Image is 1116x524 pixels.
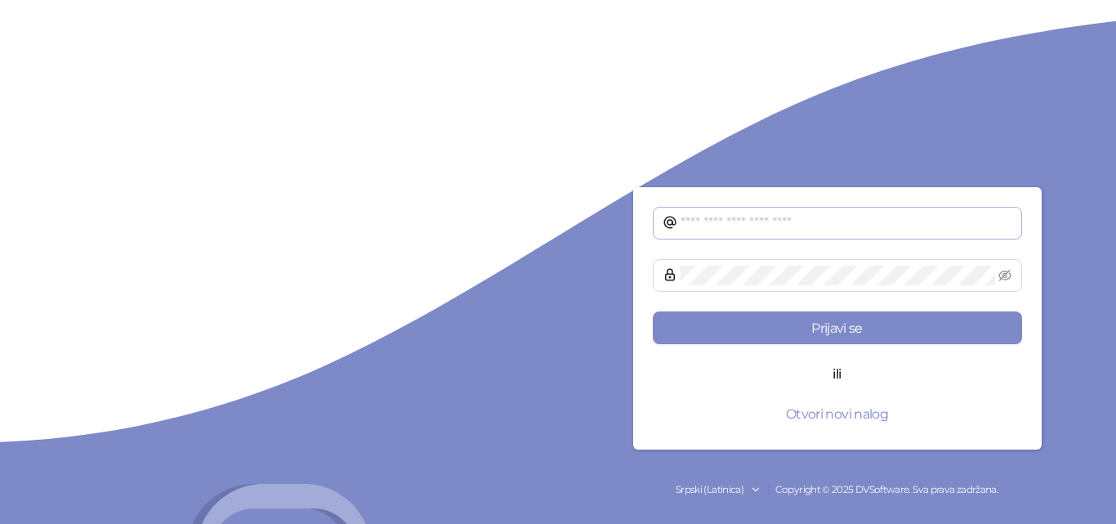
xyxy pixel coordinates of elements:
[998,269,1011,282] span: eye-invisible
[116,157,442,524] img: logo-face.svg
[558,482,1116,498] div: Copyright © 2025 DVSoftware. Sva prava zadržana.
[819,364,854,384] span: ili
[676,482,743,498] div: Srpski (Latinica)
[653,311,1022,344] button: Prijavi se
[653,397,1022,430] button: Otvori novi nalog
[653,407,1022,422] a: Otvori novi nalog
